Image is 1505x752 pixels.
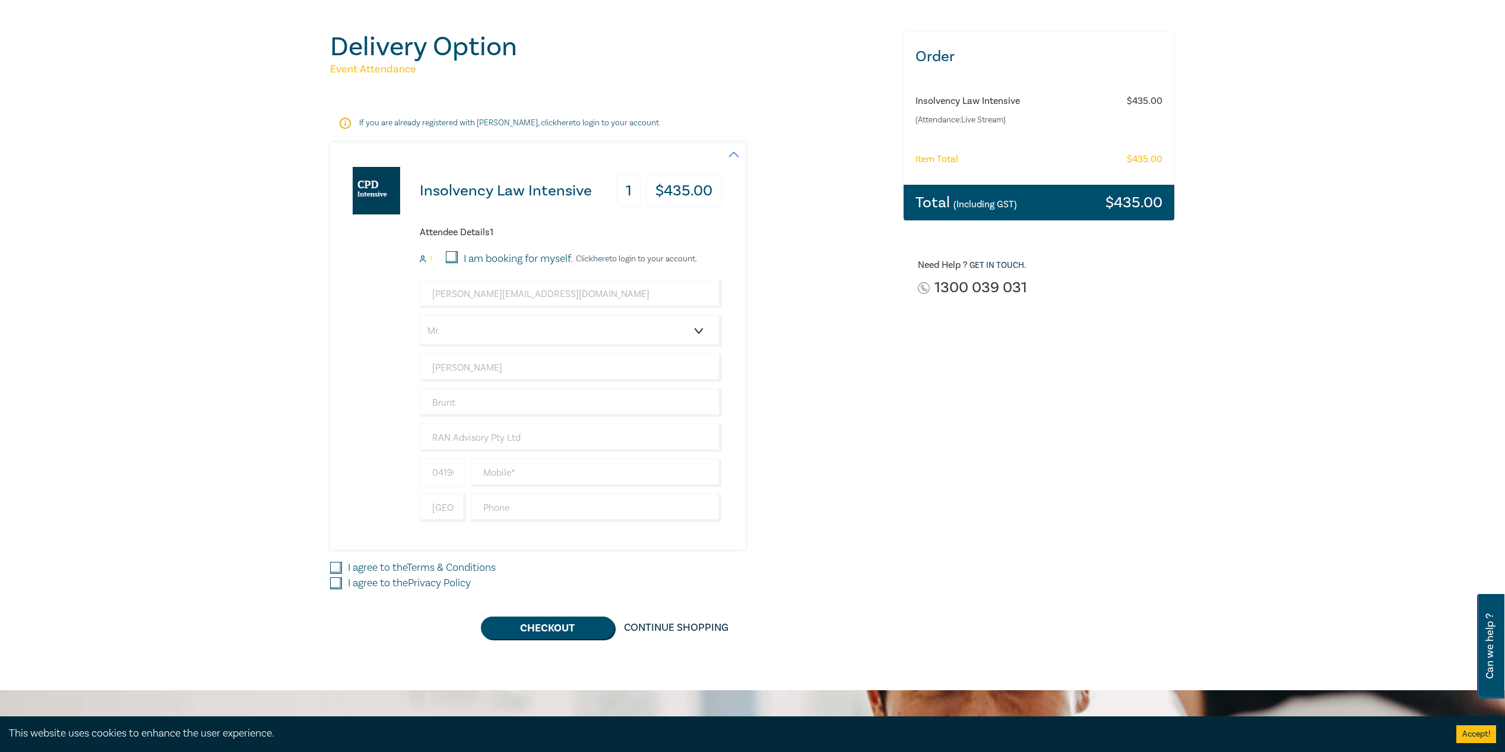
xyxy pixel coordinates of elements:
[557,118,573,128] a: here
[918,260,1166,271] h6: Need Help ? .
[934,280,1027,296] a: 1300 039 031
[646,175,722,207] h3: $ 435.00
[915,154,958,165] h6: Item Total
[420,353,722,382] input: First Name*
[593,254,609,264] a: here
[1456,725,1496,743] button: Accept cookies
[464,251,573,267] label: I am booking for myself.
[420,280,722,308] input: Attendee Email*
[915,96,1116,107] h6: Insolvency Law Intensive
[1127,96,1162,107] h6: $ 435.00
[1105,195,1162,210] h3: $ 435.00
[430,255,432,263] small: 1
[407,561,496,574] a: Terms & Conditions
[471,459,722,487] input: Mobile*
[420,227,722,238] h6: Attendee Details 1
[953,198,1017,210] small: (Including GST)
[9,726,1439,741] div: This website uses cookies to enhance the user experience.
[481,617,614,639] button: Checkout
[904,32,1175,81] h3: Order
[1484,601,1496,691] span: Can we help ?
[420,183,592,199] h3: Insolvency Law Intensive
[471,494,722,522] input: Phone
[915,114,1116,126] small: (Attendance: Live Stream )
[359,117,717,129] p: If you are already registered with [PERSON_NAME], click to login to your account
[420,388,722,417] input: Last Name*
[420,424,722,452] input: Company
[1127,154,1162,165] h6: $ 435.00
[330,62,889,77] h5: Event Attendance
[353,167,400,214] img: Insolvency Law Intensive
[614,617,738,639] a: Continue Shopping
[348,576,471,591] label: I agree to the
[330,31,889,62] h1: Delivery Option
[348,560,496,576] label: I agree to the
[408,576,471,590] a: Privacy Policy
[573,254,697,264] p: Click to login to your account.
[420,459,466,487] input: +61
[969,260,1024,271] a: Get in touch
[420,494,466,522] input: +61
[915,195,1017,210] h3: Total
[616,175,641,207] h3: 1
